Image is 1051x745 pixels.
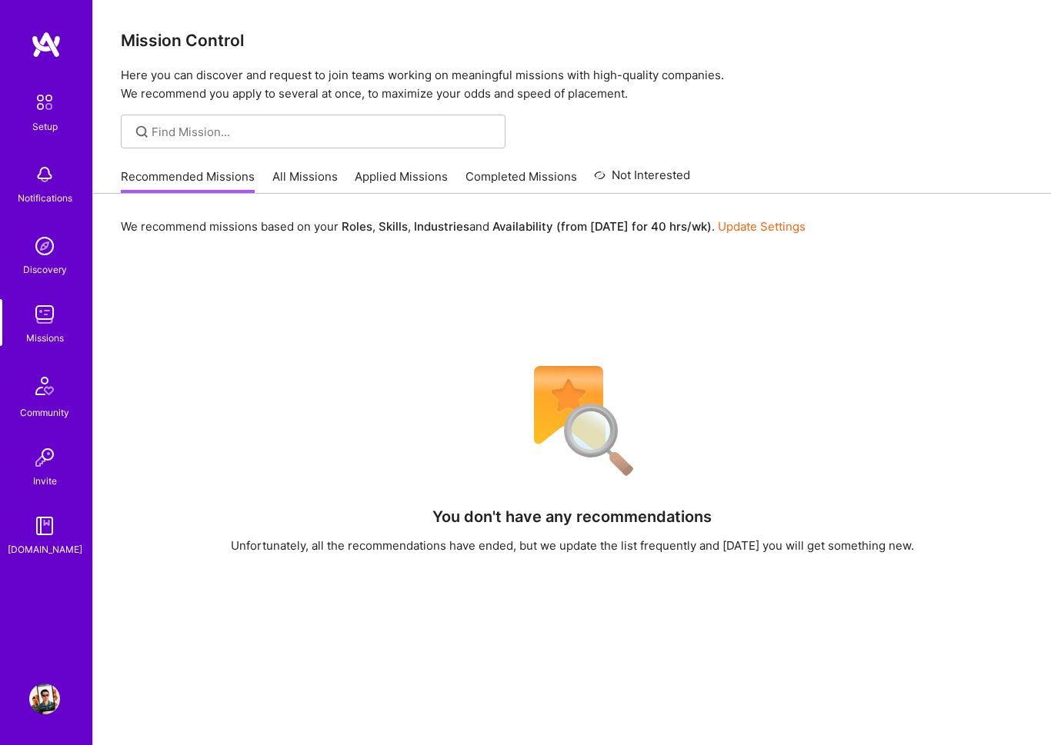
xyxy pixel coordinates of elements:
[272,168,338,194] a: All Missions
[29,442,60,473] img: Invite
[28,86,61,118] img: setup
[231,537,914,554] div: Unfortunately, all the recommendations have ended, but we update the list frequently and [DATE] y...
[594,166,690,194] a: Not Interested
[32,118,58,135] div: Setup
[121,66,1023,103] p: Here you can discover and request to join teams working on meaningful missions with high-quality ...
[20,404,69,421] div: Community
[718,219,806,234] a: Update Settings
[355,168,448,194] a: Applied Missions
[31,31,62,58] img: logo
[29,683,60,714] img: User Avatar
[465,168,577,194] a: Completed Missions
[507,356,638,487] img: No Results
[432,507,712,526] h4: You don't have any recommendations
[29,231,60,261] img: discovery
[26,330,64,346] div: Missions
[379,219,408,234] b: Skills
[121,218,806,234] p: We recommend missions based on your , , and .
[121,31,1023,50] h3: Mission Control
[25,683,64,714] a: User Avatar
[8,541,82,557] div: [DOMAIN_NAME]
[29,299,60,330] img: teamwork
[26,368,63,404] img: Community
[29,511,60,541] img: guide book
[33,473,57,489] div: Invite
[342,219,372,234] b: Roles
[18,190,72,206] div: Notifications
[29,159,60,190] img: bell
[121,168,255,194] a: Recommended Missions
[152,124,494,140] input: Find Mission...
[23,261,67,278] div: Discovery
[133,123,151,141] i: icon SearchGrey
[414,219,469,234] b: Industries
[492,219,712,234] b: Availability (from [DATE] for 40 hrs/wk)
